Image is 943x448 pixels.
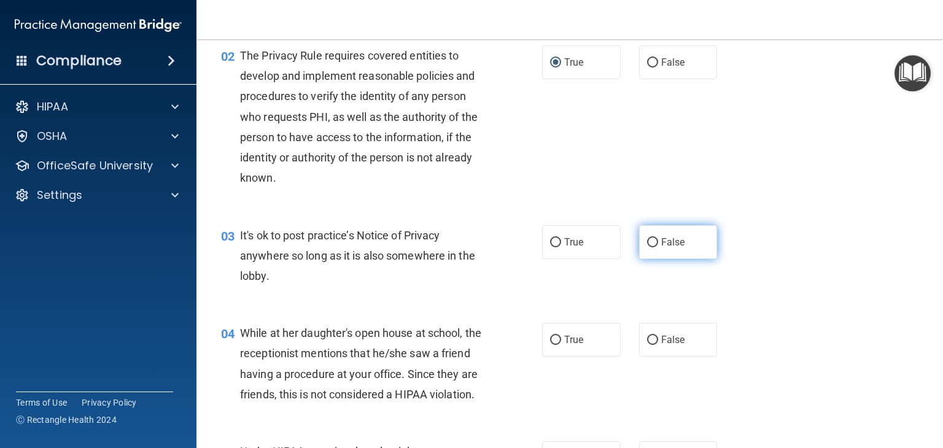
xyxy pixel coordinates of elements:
input: False [647,336,658,345]
span: True [564,56,583,68]
p: Settings [37,188,82,203]
input: True [550,58,561,68]
input: False [647,238,658,247]
a: Settings [15,188,179,203]
button: Open Resource Center [894,55,931,91]
a: Privacy Policy [82,396,137,409]
input: False [647,58,658,68]
input: True [550,336,561,345]
h4: Compliance [36,52,122,69]
a: Terms of Use [16,396,67,409]
span: While at her daughter's open house at school, the receptionist mentions that he/she saw a friend ... [240,326,481,401]
span: 02 [221,49,235,64]
span: True [564,236,583,248]
span: False [661,56,685,68]
span: 04 [221,326,235,341]
a: HIPAA [15,99,179,114]
span: True [564,334,583,346]
p: OfficeSafe University [37,158,153,173]
span: False [661,334,685,346]
a: OSHA [15,129,179,144]
span: It's ok to post practice’s Notice of Privacy anywhere so long as it is also somewhere in the lobby. [240,229,475,282]
p: HIPAA [37,99,68,114]
span: Ⓒ Rectangle Health 2024 [16,414,117,426]
span: False [661,236,685,248]
input: True [550,238,561,247]
p: OSHA [37,129,68,144]
img: PMB logo [15,13,182,37]
span: 03 [221,229,235,244]
span: The Privacy Rule requires covered entities to develop and implement reasonable policies and proce... [240,49,478,184]
a: OfficeSafe University [15,158,179,173]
